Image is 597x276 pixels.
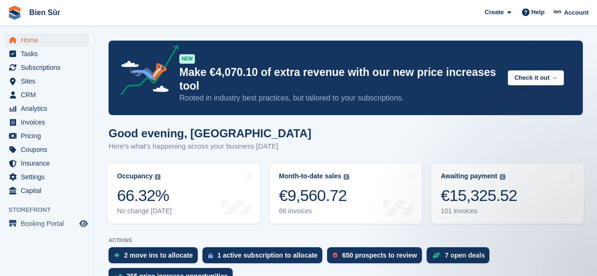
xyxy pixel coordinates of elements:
[5,129,89,142] a: menu
[508,70,564,86] button: Check it out →
[279,207,349,215] div: 66 invoices
[427,247,495,268] a: 7 open deals
[109,247,202,268] a: 2 move ins to allocate
[333,252,337,258] img: prospect-51fa495bee0391a8d652442698ab0144808aea92771e9ea1ae160a38d050c398.svg
[327,247,427,268] a: 650 prospects to review
[553,8,563,17] img: Asmaa Habri
[179,66,500,93] p: Make €4,070.10 of extra revenue with our new price increases tool
[117,186,172,205] div: 66.32%
[108,164,260,224] a: Occupancy 66.32% No change [DATE]
[445,251,485,259] div: 7 open deals
[441,186,517,205] div: €15,325.52
[114,252,119,258] img: move_ins_to_allocate_icon-fdf77a2bb77ea45bf5b3d319d69a93e2d87916cf1d5bf7949dd705db3b84f3ca.svg
[21,143,77,156] span: Coupons
[179,54,195,64] div: NEW
[117,207,172,215] div: No change [DATE]
[218,251,318,259] div: 1 active subscription to allocate
[279,186,349,205] div: €9,560.72
[124,251,193,259] div: 2 move ins to allocate
[109,141,311,152] p: Here's what's happening across your business [DATE]
[21,157,77,170] span: Insurance
[441,172,497,180] div: Awaiting payment
[113,45,179,99] img: price-adjustments-announcement-icon-8257ccfd72463d97f412b2fc003d46551f7dbcb40ab6d574587a9cd5c0d94...
[5,33,89,47] a: menu
[5,88,89,101] a: menu
[432,252,440,259] img: deal-1b604bf984904fb50ccaf53a9ad4b4a5d6e5aea283cecdc64d6e3604feb123c2.svg
[500,174,505,180] img: icon-info-grey-7440780725fd019a000dd9b08b2336e03edf1995a4989e88bcd33f0948082b44.svg
[109,237,583,243] p: ACTIONS
[269,164,422,224] a: Month-to-date sales €9,560.72 66 invoices
[344,174,349,180] img: icon-info-grey-7440780725fd019a000dd9b08b2336e03edf1995a4989e88bcd33f0948082b44.svg
[8,6,22,20] img: stora-icon-8386f47178a22dfd0bd8f6a31ec36ba5ce8667c1dd55bd0f319d3a0aa187defe.svg
[78,218,89,229] a: Preview store
[21,75,77,88] span: Sites
[5,170,89,184] a: menu
[155,174,160,180] img: icon-info-grey-7440780725fd019a000dd9b08b2336e03edf1995a4989e88bcd33f0948082b44.svg
[21,88,77,101] span: CRM
[5,75,89,88] a: menu
[342,251,417,259] div: 650 prospects to review
[8,205,94,215] span: Storefront
[5,116,89,129] a: menu
[5,143,89,156] a: menu
[179,93,500,103] p: Rooted in industry best practices, but tailored to your subscriptions.
[5,102,89,115] a: menu
[21,61,77,74] span: Subscriptions
[431,164,584,224] a: Awaiting payment €15,325.52 101 invoices
[441,207,517,215] div: 101 invoices
[21,217,77,230] span: Booking Portal
[485,8,504,17] span: Create
[21,116,77,129] span: Invoices
[564,8,589,17] span: Account
[5,47,89,60] a: menu
[202,247,327,268] a: 1 active subscription to allocate
[5,217,89,230] a: menu
[21,33,77,47] span: Home
[21,129,77,142] span: Pricing
[117,172,152,180] div: Occupancy
[279,172,341,180] div: Month-to-date sales
[21,170,77,184] span: Settings
[5,157,89,170] a: menu
[5,61,89,74] a: menu
[21,102,77,115] span: Analytics
[21,184,77,197] span: Capital
[25,5,64,20] a: Bien Sûr
[5,184,89,197] a: menu
[109,127,311,140] h1: Good evening, [GEOGRAPHIC_DATA]
[21,47,77,60] span: Tasks
[531,8,545,17] span: Help
[208,252,213,259] img: active_subscription_to_allocate_icon-d502201f5373d7db506a760aba3b589e785aa758c864c3986d89f69b8ff3...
